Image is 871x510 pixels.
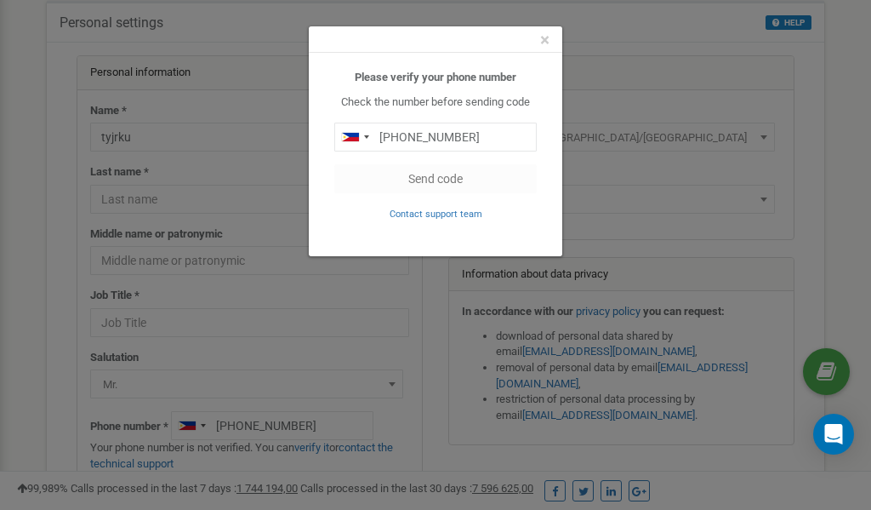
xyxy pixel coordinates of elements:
[390,209,482,220] small: Contact support team
[355,71,516,83] b: Please verify your phone number
[334,164,537,193] button: Send code
[390,207,482,220] a: Contact support team
[334,123,537,152] input: 0905 123 4567
[335,123,374,151] div: Telephone country code
[540,32,549,49] button: Close
[334,95,537,111] p: Check the number before sending code
[540,30,549,50] span: ×
[813,414,854,455] div: Open Intercom Messenger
